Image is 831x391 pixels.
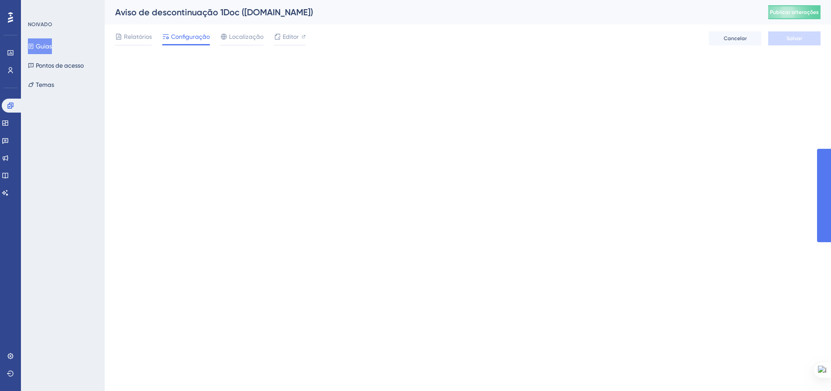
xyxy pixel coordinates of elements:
[768,5,821,19] button: Publicar alterações
[768,31,821,45] button: Salvar
[28,21,52,27] font: NOIVADO
[28,58,84,73] button: Pontos de acesso
[229,33,263,40] font: Localização
[36,62,84,69] font: Pontos de acesso
[115,7,313,17] font: Aviso de descontinuação 1Doc ([DOMAIN_NAME])
[709,31,761,45] button: Cancelar
[283,33,299,40] font: Editor
[794,357,821,383] iframe: Iniciador do Assistente de IA do UserGuiding
[28,38,52,54] button: Guias
[124,33,152,40] font: Relatórios
[28,77,54,93] button: Temas
[724,35,747,41] font: Cancelar
[770,9,819,15] font: Publicar alterações
[36,81,54,88] font: Temas
[36,43,52,50] font: Guias
[787,35,802,41] font: Salvar
[171,33,210,40] font: Configuração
